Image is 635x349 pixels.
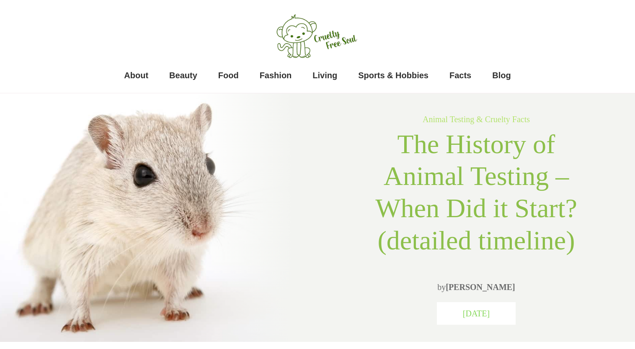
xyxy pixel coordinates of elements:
[423,115,530,124] a: Animal Testing & Cruelty Facts
[463,309,490,318] span: [DATE]
[356,279,597,295] p: by
[358,67,428,84] a: Sports & Hobbies
[260,67,292,84] a: Fashion
[169,67,197,84] a: Beauty
[312,67,337,84] a: Living
[446,282,515,292] a: [PERSON_NAME]
[218,67,239,84] a: Food
[449,67,471,84] a: Facts
[375,129,577,255] span: The History of Animal Testing – When Did it Start? (detailed timeline)
[124,67,148,84] a: About
[492,67,511,84] a: Blog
